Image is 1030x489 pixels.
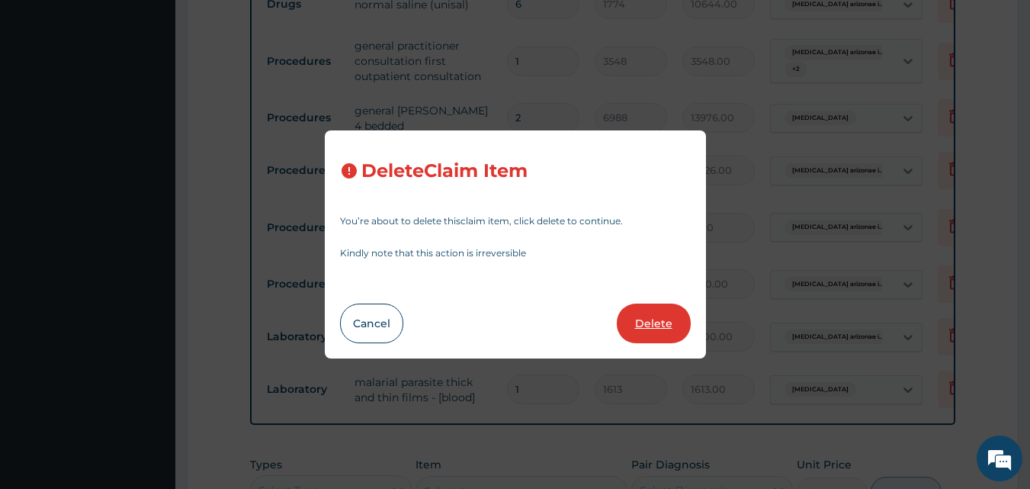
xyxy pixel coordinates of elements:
textarea: Type your message and hit 'Enter' [8,327,290,380]
button: Delete [617,304,691,343]
span: We're online! [88,147,210,301]
div: Chat with us now [79,85,256,105]
p: Kindly note that this action is irreversible [340,249,691,258]
div: Minimize live chat window [250,8,287,44]
img: d_794563401_company_1708531726252_794563401 [28,76,62,114]
button: Cancel [340,304,403,343]
p: You’re about to delete this claim item , click delete to continue. [340,217,691,226]
h3: Delete Claim Item [361,161,528,182]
